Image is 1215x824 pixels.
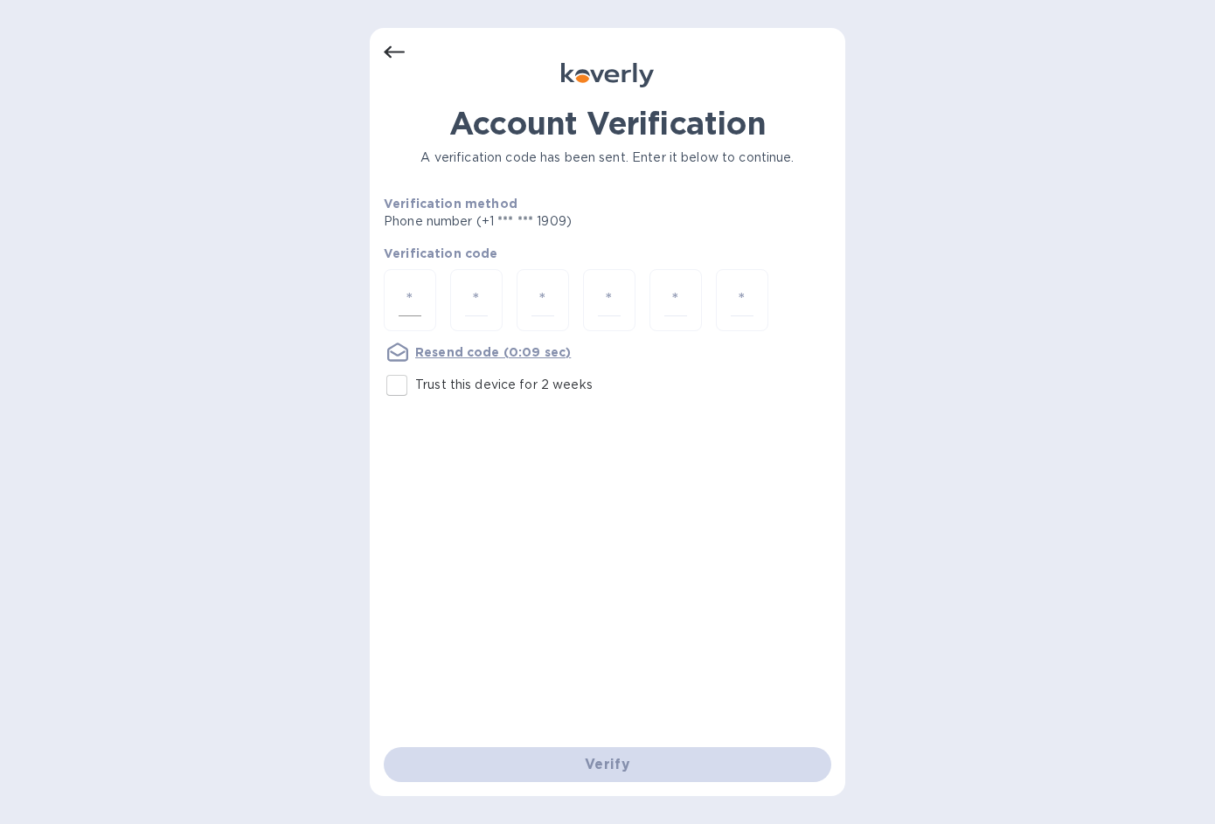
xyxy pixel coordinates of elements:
p: Verification code [384,245,831,262]
p: Trust this device for 2 weeks [415,376,593,394]
p: A verification code has been sent. Enter it below to continue. [384,149,831,167]
u: Resend code (0:09 sec) [415,345,571,359]
b: Verification method [384,197,517,211]
p: Phone number (+1 *** *** 1909) [384,212,705,231]
h1: Account Verification [384,105,831,142]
